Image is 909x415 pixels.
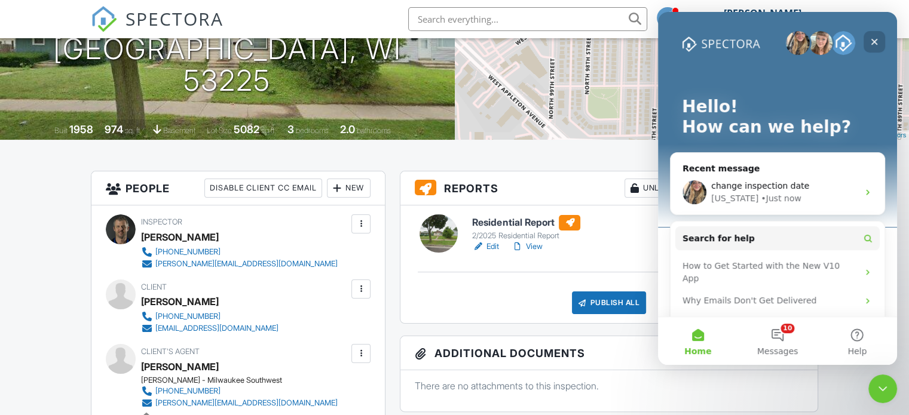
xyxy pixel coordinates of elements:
[125,126,142,135] span: sq. ft.
[126,6,224,31] span: SPECTORA
[141,376,347,385] div: [PERSON_NAME] - Milwaukee Southwest
[327,179,371,198] div: New
[415,379,803,392] p: There are no attachments to this inspection.
[408,7,647,31] input: Search everything...
[400,336,818,370] h3: Additional Documents
[340,123,355,136] div: 2.0
[207,126,232,135] span: Lot Size
[141,282,167,291] span: Client
[141,217,182,226] span: Inspector
[141,246,338,258] a: [PHONE_NUMBER]
[141,358,219,376] a: [PERSON_NAME]
[69,123,93,136] div: 1958
[261,126,276,135] span: sq.ft.
[155,386,221,396] div: [PHONE_NUMBER]
[204,179,322,198] div: Disable Client CC Email
[141,293,219,311] div: [PERSON_NAME]
[19,2,436,96] h1: [STREET_ADDRESS] [GEOGRAPHIC_DATA], WI 53225
[572,291,647,314] div: Publish All
[91,16,224,41] a: SPECTORA
[141,385,338,397] a: [PHONE_NUMBER]
[155,312,221,321] div: [PHONE_NUMBER]
[400,171,818,205] h3: Reports
[625,179,693,198] div: Unlocked
[141,322,278,334] a: [EMAIL_ADDRESS][DOMAIN_NAME]
[357,126,391,135] span: bathrooms
[141,228,219,246] div: [PERSON_NAME]
[155,247,221,257] div: [PHONE_NUMBER]
[54,126,68,135] span: Built
[472,215,580,230] h6: Residential Report
[287,123,294,136] div: 3
[141,347,200,356] span: Client's Agent
[155,259,338,269] div: [PERSON_NAME][EMAIL_ADDRESS][DOMAIN_NAME]
[91,171,385,205] h3: People
[141,258,338,270] a: [PERSON_NAME][EMAIL_ADDRESS][DOMAIN_NAME]
[155,324,278,333] div: [EMAIL_ADDRESS][DOMAIN_NAME]
[141,311,278,322] a: [PHONE_NUMBER]
[234,123,259,136] div: 5082
[296,126,329,135] span: bedrooms
[472,231,580,241] div: 2/2025 Residential Report
[105,123,123,136] div: 974
[724,7,801,19] div: [PERSON_NAME]
[91,6,117,32] img: The Best Home Inspection Software - Spectora
[472,241,499,253] a: Edit
[868,374,897,403] iframe: Intercom live chat
[472,215,580,241] a: Residential Report 2/2025 Residential Report
[141,397,338,409] a: [PERSON_NAME][EMAIL_ADDRESS][DOMAIN_NAME]
[155,398,338,408] div: [PERSON_NAME][EMAIL_ADDRESS][DOMAIN_NAME]
[511,241,542,253] a: View
[658,12,897,365] iframe: Intercom live chat
[163,126,195,135] span: basement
